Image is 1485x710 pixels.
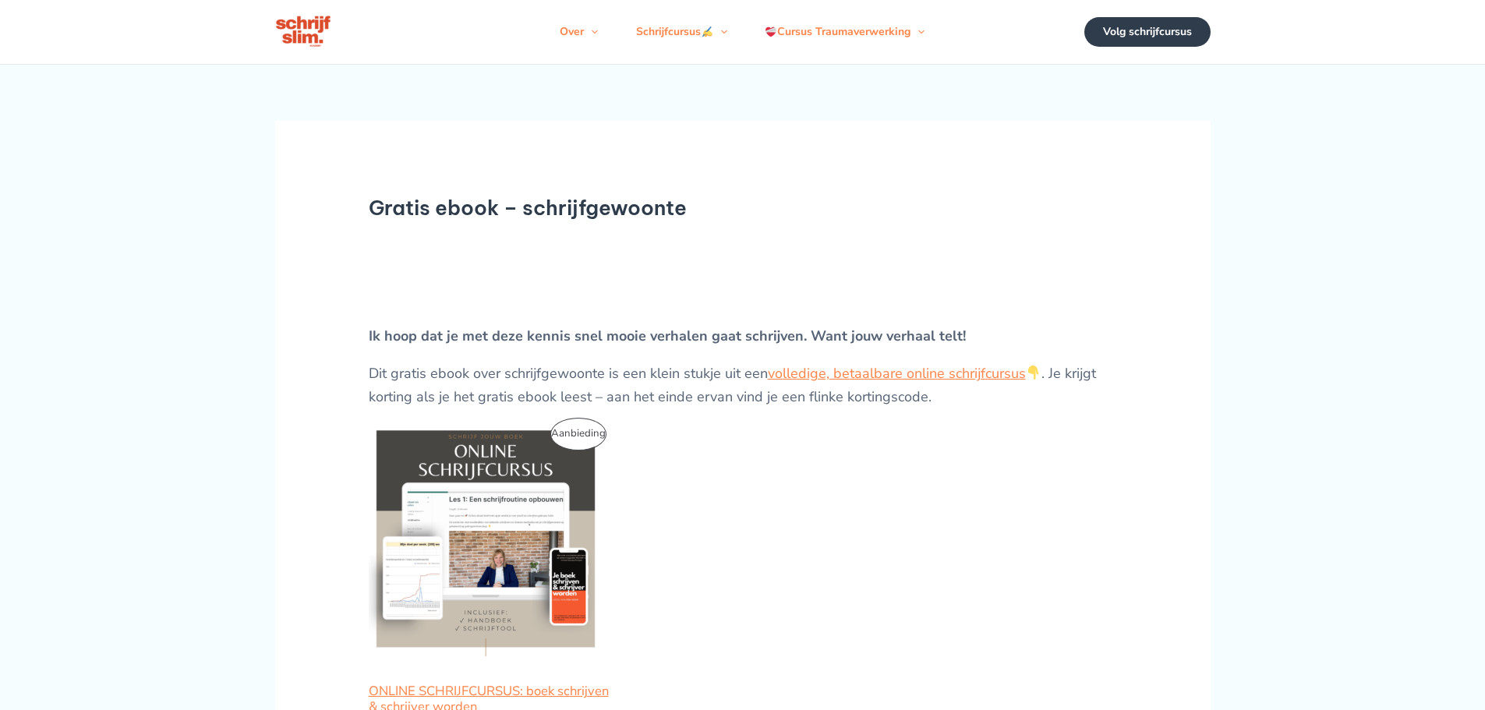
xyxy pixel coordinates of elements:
[369,196,1117,220] h1: Gratis ebook – schrijfgewoonte
[702,26,712,37] img: ✍️
[369,327,966,345] strong: Ik hoop dat je met deze kennis snel mooie verhalen gaat schrijven. Want jouw verhaal telt!
[1027,366,1041,380] img: 👇
[541,9,943,55] nav: Navigatie op de site: Menu
[369,422,603,656] img: ONLINE SCHRIJFCURSUS: boek schrijven & schrijver worden
[541,9,617,55] a: OverMenu schakelen
[768,364,1026,383] a: volledige, betaalbare online schrijfcursus
[584,9,598,55] span: Menu schakelen
[369,362,1117,408] p: Dit gratis ebook over schrijfgewoonte is een klein stukje uit een . Je krijgt korting als je het ...
[617,9,746,55] a: SchrijfcursusMenu schakelen
[275,14,333,50] img: schrijfcursus schrijfslim academy
[746,9,943,55] a: Cursus TraumaverwerkingMenu schakelen
[765,26,776,37] img: ❤️‍🩹
[910,9,925,55] span: Menu schakelen
[713,9,727,55] span: Menu schakelen
[1084,17,1211,47] a: Volg schrijfcursus
[551,426,606,440] span: Aanbieding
